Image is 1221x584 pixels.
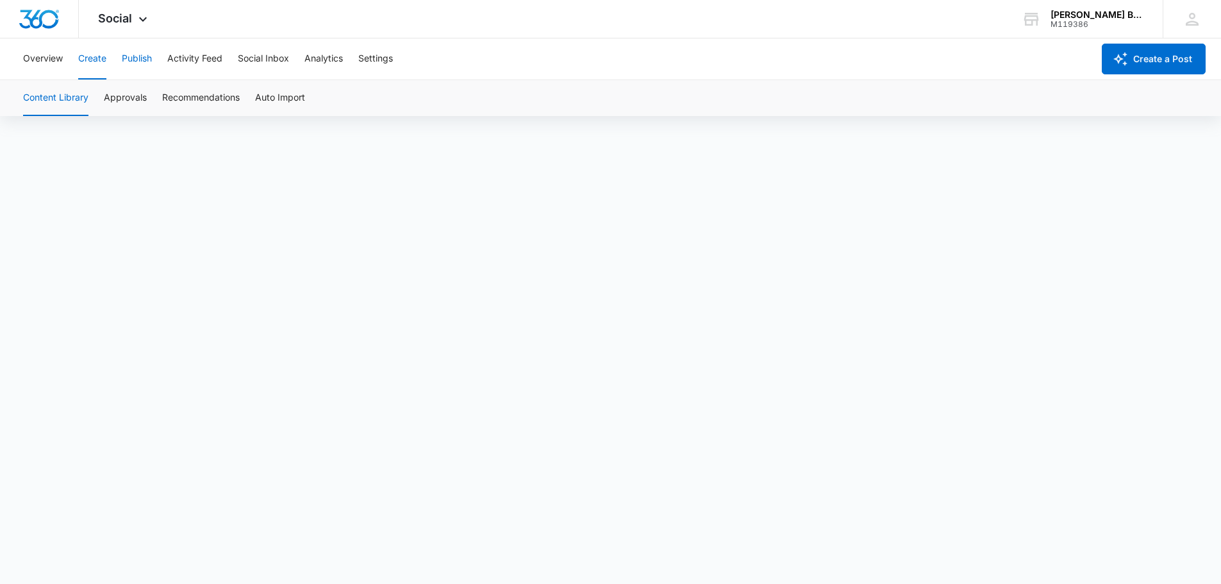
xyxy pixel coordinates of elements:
button: Content Library [23,80,88,116]
button: Settings [358,38,393,79]
div: account name [1051,10,1144,20]
button: Create a Post [1102,44,1206,74]
span: Social [98,12,132,25]
button: Auto Import [255,80,305,116]
button: Social Inbox [238,38,289,79]
button: Analytics [304,38,343,79]
button: Publish [122,38,152,79]
button: Recommendations [162,80,240,116]
button: Activity Feed [167,38,222,79]
button: Create [78,38,106,79]
div: account id [1051,20,1144,29]
button: Approvals [104,80,147,116]
button: Overview [23,38,63,79]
